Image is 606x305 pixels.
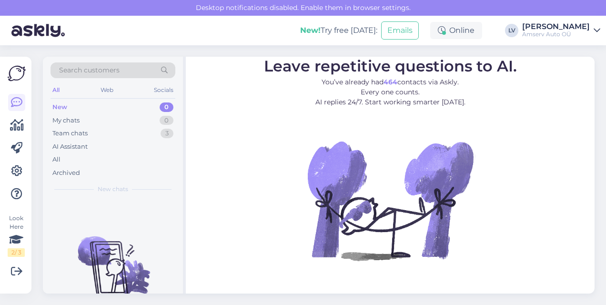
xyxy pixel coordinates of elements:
img: No chats [43,219,183,305]
div: All [52,155,61,164]
div: Web [99,84,115,96]
div: Socials [152,84,175,96]
div: My chats [52,116,80,125]
div: 0 [160,116,173,125]
div: Try free [DATE]: [300,25,377,36]
span: Search customers [59,65,120,75]
div: Team chats [52,129,88,138]
a: [PERSON_NAME]Amserv Auto OÜ [522,23,600,38]
div: Online [430,22,482,39]
div: Archived [52,168,80,178]
div: 3 [161,129,173,138]
b: 464 [384,77,397,86]
div: New [52,102,67,112]
div: LV [505,24,518,37]
b: New! [300,26,321,35]
div: 2 / 3 [8,248,25,257]
div: [PERSON_NAME] [522,23,590,30]
span: New chats [98,185,128,193]
p: You’ve already had contacts via Askly. Every one counts. AI replies 24/7. Start working smarter [... [264,77,517,107]
div: AI Assistant [52,142,88,152]
div: 0 [160,102,173,112]
img: Askly Logo [8,64,26,82]
div: Amserv Auto OÜ [522,30,590,38]
div: All [50,84,61,96]
span: Leave repetitive questions to AI. [264,56,517,75]
button: Emails [381,21,419,40]
img: No Chat active [304,114,476,286]
div: Look Here [8,214,25,257]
